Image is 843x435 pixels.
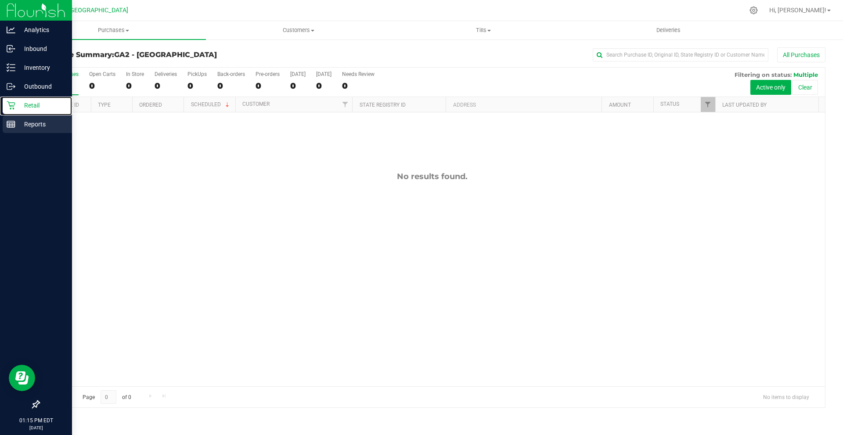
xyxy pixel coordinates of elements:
a: Last Updated By [722,102,767,108]
a: State Registry ID [360,102,406,108]
span: Tills [391,26,575,34]
inline-svg: Outbound [7,82,15,91]
span: Customers [206,26,390,34]
div: 0 [342,81,375,91]
inline-svg: Inbound [7,44,15,53]
span: Multiple [793,71,818,78]
iframe: Resource center [9,365,35,391]
div: Manage settings [748,6,759,14]
inline-svg: Retail [7,101,15,110]
span: Purchases [21,26,206,34]
a: Type [98,102,111,108]
span: Deliveries [645,26,692,34]
a: Filter [701,97,715,112]
span: Hi, [PERSON_NAME]! [769,7,826,14]
button: All Purchases [777,47,825,62]
inline-svg: Inventory [7,63,15,72]
div: 0 [256,81,280,91]
p: Reports [15,119,68,129]
button: Clear [793,80,818,95]
a: Customer [242,101,270,107]
a: Customers [206,21,391,40]
inline-svg: Reports [7,120,15,129]
div: 0 [187,81,207,91]
p: Inbound [15,43,68,54]
span: GA2 - [GEOGRAPHIC_DATA] [51,7,128,14]
div: In Store [126,71,144,77]
div: [DATE] [316,71,331,77]
th: Address [446,97,602,112]
inline-svg: Analytics [7,25,15,34]
span: No items to display [756,390,816,403]
div: 0 [89,81,115,91]
div: Deliveries [155,71,177,77]
p: Retail [15,100,68,111]
div: 0 [316,81,331,91]
a: Ordered [139,102,162,108]
input: Search Purchase ID, Original ID, State Registry ID or Customer Name... [593,48,768,61]
h3: Purchase Summary: [39,51,301,59]
span: Filtering on status: [735,71,792,78]
a: Status [660,101,679,107]
div: Needs Review [342,71,375,77]
p: Analytics [15,25,68,35]
button: Active only [750,80,791,95]
a: Tills [391,21,576,40]
div: Back-orders [217,71,245,77]
div: PickUps [187,71,207,77]
span: GA2 - [GEOGRAPHIC_DATA] [114,50,217,59]
p: Outbound [15,81,68,92]
div: 0 [217,81,245,91]
a: Purchases [21,21,206,40]
div: 0 [290,81,306,91]
a: Deliveries [576,21,761,40]
p: [DATE] [4,424,68,431]
a: Amount [609,102,631,108]
span: Page of 0 [75,390,138,404]
div: Open Carts [89,71,115,77]
div: [DATE] [290,71,306,77]
p: 01:15 PM EDT [4,417,68,424]
a: Filter [338,97,352,112]
div: Pre-orders [256,71,280,77]
div: No results found. [39,172,825,181]
a: Scheduled [191,101,231,108]
p: Inventory [15,62,68,73]
div: 0 [126,81,144,91]
div: 0 [155,81,177,91]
